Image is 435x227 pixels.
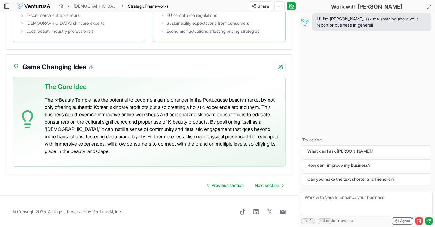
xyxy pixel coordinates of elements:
[301,218,315,224] kbd: shift
[202,179,288,192] nav: pagination
[302,137,431,143] p: Try asking:
[202,179,249,192] a: Go to previous page
[22,62,94,72] h3: Game Changing Idea
[45,82,87,92] span: The Core Idea
[300,17,309,27] img: Vera
[392,217,413,225] button: Agent
[58,3,169,9] nav: breadcrumb
[166,12,217,18] span: EU compliance regulations
[317,16,426,28] span: Hi, I'm [PERSON_NAME], ask me anything about your report or business in general!
[92,209,121,214] a: VenturusAI, Inc
[26,20,104,26] span: [DEMOGRAPHIC_DATA] skincare experts
[250,179,288,192] a: Go to next page
[16,2,52,10] img: logo
[400,218,410,223] span: Agent
[301,218,353,224] span: + for newline
[302,159,431,171] button: How can I improve my business?
[331,2,402,11] h2: Work with [PERSON_NAME]
[45,96,280,155] p: The K-Beauty Temple has the potential to become a game changer in the Portuguese beauty market by...
[74,3,118,9] a: [DEMOGRAPHIC_DATA]
[211,182,244,188] span: Previous section
[258,3,269,9] span: Share
[249,1,272,11] button: Share
[26,28,93,34] span: Local beauty industry professionals
[26,12,80,18] span: E-commerce entrepreneurs
[166,28,259,34] span: Economic fluctuations affecting pricing strategies
[302,173,431,185] button: Can you make the text shorter and friendlier?
[318,218,332,224] kbd: enter
[128,3,169,9] span: StrategicFrameworks
[255,182,279,188] span: Next section
[166,20,249,26] span: Sustainability expectations from consumers
[145,3,169,9] span: Frameworks
[12,209,122,215] span: © Copyright 2025 . All Rights Reserved by .
[302,145,431,157] button: What can I ask [PERSON_NAME]?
